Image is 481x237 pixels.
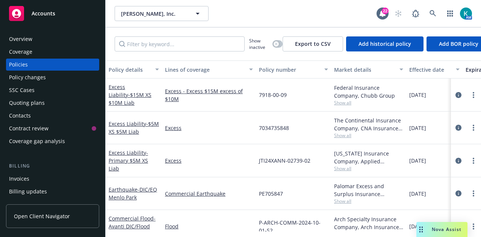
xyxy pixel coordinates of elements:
div: [US_STATE] Insurance Company, Applied Underwriters, Amwins [334,149,403,165]
button: Nova Assist [416,222,467,237]
span: 7034735848 [259,124,289,132]
a: Excess Liability [109,149,148,172]
a: Excess Liability [109,120,159,135]
a: circleInformation [454,91,463,100]
a: Switch app [443,6,458,21]
a: Overview [6,33,99,45]
a: Excess [165,124,253,132]
span: Add BOR policy [439,40,478,47]
a: Flood [165,222,253,230]
input: Filter by keyword... [115,36,245,51]
button: Policy number [256,60,331,78]
a: Contract review [6,122,99,134]
div: Overview [9,33,32,45]
span: Nova Assist [432,226,461,232]
span: - $15M XS $10M Liab [109,91,151,106]
div: Coverage [9,46,32,58]
a: Excess - Excess $15M excess of $10M [165,87,253,103]
a: SSC Cases [6,84,99,96]
a: Excess Liability [109,83,151,106]
div: Policy changes [9,71,46,83]
div: Policies [9,59,28,71]
a: Commercial Earthquake [165,190,253,198]
a: Search [425,6,440,21]
span: [PERSON_NAME], Inc. [121,10,186,18]
span: [DATE] [409,222,426,230]
span: 7918-00-09 [259,91,287,99]
div: Billing [6,162,99,170]
span: Show all [334,198,403,204]
span: [DATE] [409,190,426,198]
img: photo [460,8,472,20]
span: Show all [334,165,403,172]
a: Policies [6,59,99,71]
a: Contacts [6,110,99,122]
div: Billing updates [9,186,47,198]
a: circleInformation [454,156,463,165]
div: Contacts [9,110,31,122]
a: Report a Bug [408,6,423,21]
a: more [469,91,478,100]
a: Accounts [6,3,99,24]
button: Lines of coverage [162,60,256,78]
a: more [469,222,478,231]
button: Effective date [406,60,463,78]
div: Quoting plans [9,97,45,109]
div: Market details [334,66,395,74]
span: Show inactive [249,38,269,50]
button: Policy details [106,60,162,78]
div: Drag to move [416,222,426,237]
a: more [469,189,478,198]
a: more [469,156,478,165]
a: Excess [165,157,253,165]
a: Coverage [6,46,99,58]
span: P-ARCH-COMM-2024-10-01-S2 [259,219,328,234]
span: [DATE] [409,91,426,99]
span: Show all [334,132,403,139]
button: Export to CSV [283,36,343,51]
div: Effective date [409,66,451,74]
span: PE705847 [259,190,283,198]
span: Open Client Navigator [14,212,70,220]
div: Coverage gap analysis [9,135,65,147]
a: Coverage gap analysis [6,135,99,147]
div: The Continental Insurance Company, CNA Insurance, Amwins [334,116,403,132]
div: Federal Insurance Company, Chubb Group [334,84,403,100]
button: Add historical policy [346,36,424,51]
div: Arch Specialty Insurance Company, Arch Insurance Company, Amwins [334,215,403,231]
div: 22 [382,8,389,14]
a: Invoices [6,173,99,185]
span: Show all [334,100,403,106]
a: more [469,123,478,132]
span: [DATE] [409,124,426,132]
span: - Primary $5M XS Liab [109,149,148,172]
button: [PERSON_NAME], Inc. [115,6,209,21]
a: Billing updates [6,186,99,198]
div: Lines of coverage [165,66,245,74]
div: Policy number [259,66,320,74]
a: Policy changes [6,71,99,83]
div: Policy details [109,66,151,74]
a: circleInformation [454,189,463,198]
div: SSC Cases [9,84,35,96]
a: Start snowing [391,6,406,21]
a: Quoting plans [6,97,99,109]
div: Invoices [9,173,29,185]
span: Accounts [32,11,55,17]
div: Contract review [9,122,48,134]
span: Add historical policy [358,40,411,47]
a: Earthquake [109,186,157,201]
div: Palomar Excess and Surplus Insurance Company, [GEOGRAPHIC_DATA], Amwins [334,182,403,198]
a: circleInformation [454,123,463,132]
span: JTI24XANN-02739-02 [259,157,310,165]
span: [DATE] [409,157,426,165]
span: Export to CSV [295,40,331,47]
button: Market details [331,60,406,78]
